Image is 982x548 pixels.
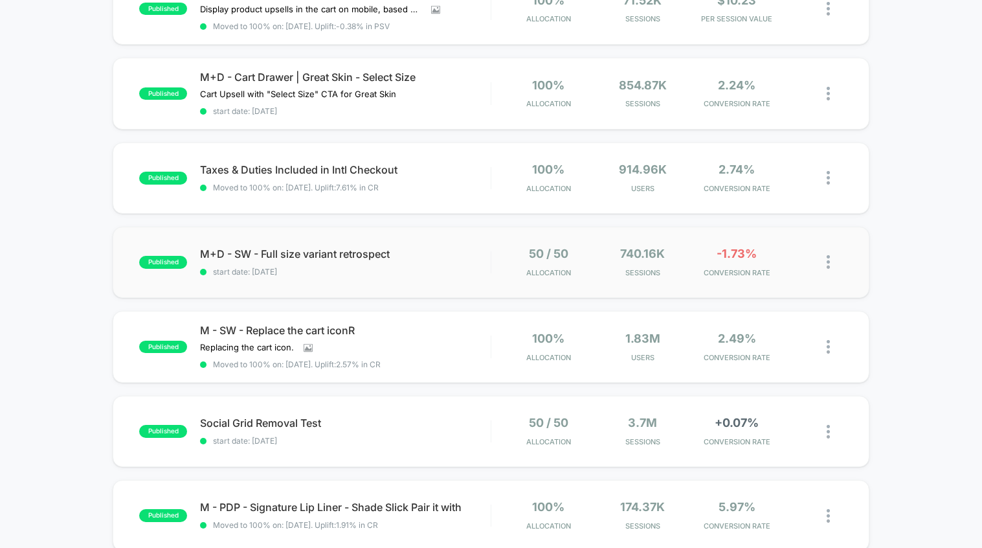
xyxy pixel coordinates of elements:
[200,107,490,116] span: start date: [DATE]
[200,5,421,14] span: Display product upsells in the cart on mobile, based on the selected products defined by the adva...
[532,501,564,514] span: 100%
[719,501,755,514] span: 5.97%
[827,425,830,439] img: close
[599,522,687,531] span: Sessions
[827,87,830,100] img: close
[718,79,755,93] span: 2.24%
[693,100,781,108] span: CONVERSION RATE
[526,269,571,277] span: Allocation
[693,269,781,277] span: CONVERSION RATE
[200,343,294,352] span: Replacing the cart icon.
[693,185,781,193] span: CONVERSION RATE
[693,438,781,446] span: CONVERSION RATE
[526,185,571,193] span: Allocation
[200,248,490,260] span: M+D - SW - Full size variant retrospect
[599,185,687,193] span: Users
[625,332,660,346] span: 1.83M
[693,15,781,23] span: PER SESSION VALUE
[532,332,564,346] span: 100%
[599,354,687,362] span: Users
[139,425,187,438] span: published
[628,417,657,430] span: 3.7M
[139,172,187,185] span: published
[200,268,490,277] span: start date: [DATE]
[599,100,687,108] span: Sessions
[827,171,830,185] img: close
[693,354,781,362] span: CONVERSION RATE
[526,522,571,531] span: Allocation
[827,2,830,16] img: close
[213,22,390,31] span: Moved to 100% on: [DATE] . Uplift: -0.38% in PSV
[139,256,187,269] span: published
[139,509,187,522] span: published
[718,332,756,346] span: 2.49%
[532,79,564,93] span: 100%
[827,509,830,523] img: close
[139,3,187,16] span: published
[200,71,490,83] span: M+D - Cart Drawer | Great Skin - Select Size
[719,163,755,177] span: 2.74%
[139,341,187,354] span: published
[827,255,830,269] img: close
[620,247,665,261] span: 740.16k
[200,89,396,99] span: Cart Upsell with "Select Size" CTA for Great Skin
[717,247,757,261] span: -1.73%
[213,360,381,369] span: Moved to 100% on: [DATE] . Uplift: 2.57% in CR
[139,87,187,100] span: published
[715,417,759,430] span: +0.07%
[526,354,571,362] span: Allocation
[693,522,781,531] span: CONVERSION RATE
[619,163,667,177] span: 914.96k
[200,417,490,429] span: Social Grid Removal Test
[529,247,568,261] span: 50 / 50
[200,164,490,176] span: Taxes & Duties Included in Intl Checkout
[532,163,564,177] span: 100%
[200,325,490,336] span: M - SW - Replace the cart iconR
[619,79,667,93] span: 854.87k
[526,438,571,446] span: Allocation
[526,100,571,108] span: Allocation
[620,501,665,514] span: 174.37k
[599,269,687,277] span: Sessions
[200,501,490,513] span: M - PDP - Signature Lip Liner - Shade Slick Pair it with
[213,183,379,192] span: Moved to 100% on: [DATE] . Uplift: 7.61% in CR
[599,438,687,446] span: Sessions
[526,15,571,23] span: Allocation
[529,417,568,430] span: 50 / 50
[827,340,830,354] img: close
[599,15,687,23] span: Sessions
[200,437,490,446] span: start date: [DATE]
[213,521,378,530] span: Moved to 100% on: [DATE] . Uplift: 1.91% in CR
